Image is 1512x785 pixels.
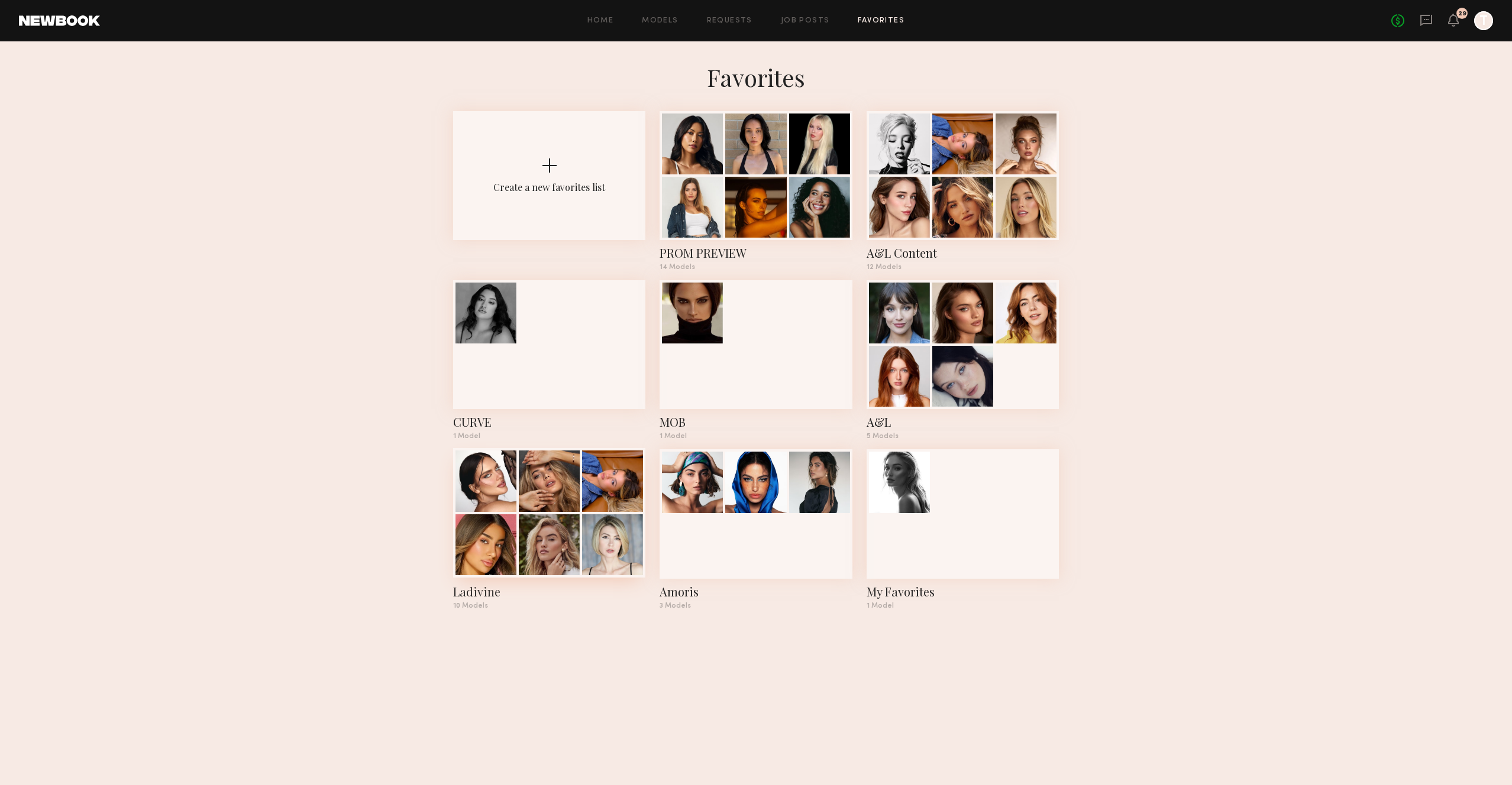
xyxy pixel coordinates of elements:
[660,433,852,440] div: 1 Model
[867,449,1059,609] a: My Favorites1 Model
[453,433,645,440] div: 1 Model
[453,280,645,440] a: CURVE1 Model
[660,264,852,271] div: 14 Models
[642,17,678,25] a: Models
[867,245,1059,261] div: A&L Content
[453,449,645,609] a: Ladivine10 Models
[493,181,605,193] div: Create a new favorites list
[867,111,1059,271] a: A&L Content12 Models
[858,17,904,25] a: Favorites
[660,414,852,430] div: MOB
[660,245,852,261] div: PROM PREVIEW
[867,433,1059,440] div: 5 Models
[707,17,752,25] a: Requests
[781,17,830,25] a: Job Posts
[867,602,1059,609] div: 1 Model
[660,583,852,600] div: Amoris
[453,111,645,280] button: Create a new favorites list
[660,449,852,609] a: Amoris3 Models
[867,414,1059,430] div: A&L
[453,414,645,430] div: CURVE
[660,602,852,609] div: 3 Models
[1458,11,1466,17] div: 29
[453,583,645,600] div: Ladivine
[867,583,1059,600] div: My Favorites
[1474,11,1493,30] a: T
[660,111,852,271] a: PROM PREVIEW14 Models
[587,17,614,25] a: Home
[660,280,852,440] a: MOB1 Model
[453,602,645,609] div: 10 Models
[867,264,1059,271] div: 12 Models
[867,280,1059,440] a: A&L5 Models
